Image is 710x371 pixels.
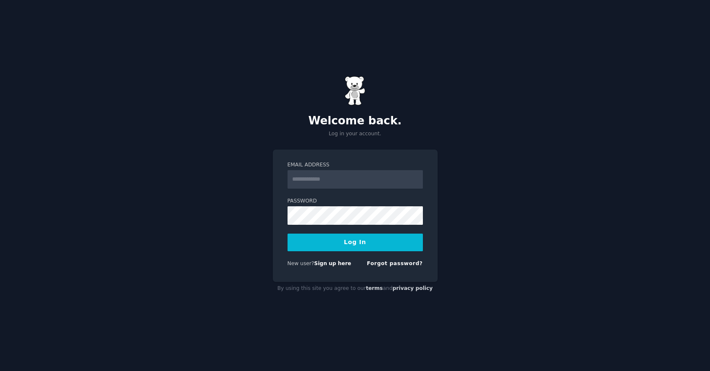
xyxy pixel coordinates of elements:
p: Log in your account. [273,130,438,138]
button: Log In [288,234,423,251]
label: Password [288,197,423,205]
a: privacy policy [393,285,433,291]
a: Sign up here [314,260,351,266]
a: Forgot password? [367,260,423,266]
span: New user? [288,260,314,266]
div: By using this site you agree to our and [273,282,438,295]
label: Email Address [288,161,423,169]
a: terms [366,285,383,291]
img: Gummy Bear [345,76,366,105]
h2: Welcome back. [273,114,438,128]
